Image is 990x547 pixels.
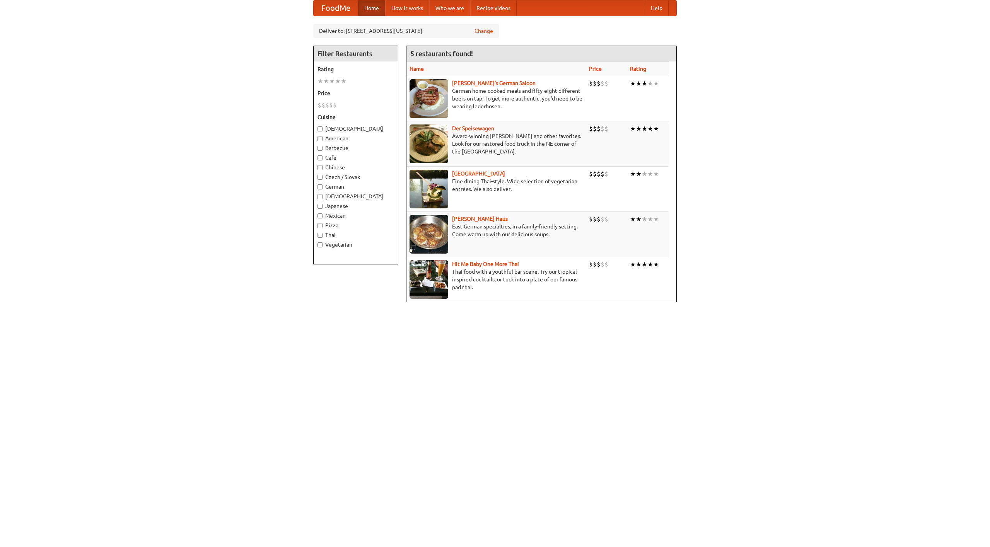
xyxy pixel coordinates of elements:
label: Cafe [317,154,394,162]
li: ★ [636,215,642,223]
li: $ [597,79,601,88]
img: esthers.jpg [410,79,448,118]
li: ★ [647,170,653,178]
li: $ [589,170,593,178]
label: Chinese [317,164,394,171]
label: Czech / Slovak [317,173,394,181]
li: $ [593,124,597,133]
li: $ [589,79,593,88]
p: Award-winning [PERSON_NAME] and other favorites. Look for our restored food truck in the NE corne... [410,132,583,155]
a: Der Speisewagen [452,125,494,131]
input: [DEMOGRAPHIC_DATA] [317,126,323,131]
li: ★ [647,79,653,88]
a: [PERSON_NAME] Haus [452,216,508,222]
li: $ [597,260,601,269]
input: German [317,184,323,189]
li: ★ [323,77,329,85]
li: $ [597,215,601,223]
li: $ [593,215,597,223]
input: Mexican [317,213,323,218]
li: $ [593,170,597,178]
li: ★ [653,260,659,269]
b: Hit Me Baby One More Thai [452,261,519,267]
li: ★ [642,124,647,133]
h5: Price [317,89,394,97]
a: Price [589,66,602,72]
li: $ [604,79,608,88]
img: babythai.jpg [410,260,448,299]
input: Vegetarian [317,242,323,247]
li: $ [317,101,321,109]
li: ★ [636,260,642,269]
li: ★ [647,215,653,223]
li: $ [601,79,604,88]
li: ★ [630,215,636,223]
label: Mexican [317,212,394,220]
li: $ [601,215,604,223]
li: $ [589,260,593,269]
li: ★ [341,77,346,85]
p: German home-cooked meals and fifty-eight different beers on tap. To get more authentic, you'd nee... [410,87,583,110]
li: ★ [636,170,642,178]
label: German [317,183,394,191]
a: Change [475,27,493,35]
label: Pizza [317,222,394,229]
li: ★ [630,124,636,133]
label: [DEMOGRAPHIC_DATA] [317,125,394,133]
input: Japanese [317,204,323,209]
li: ★ [647,260,653,269]
li: ★ [653,124,659,133]
label: American [317,135,394,142]
input: [DEMOGRAPHIC_DATA] [317,194,323,199]
a: FoodMe [314,0,358,16]
li: ★ [630,79,636,88]
li: ★ [636,79,642,88]
label: Vegetarian [317,241,394,249]
a: Help [645,0,669,16]
li: $ [597,124,601,133]
input: Czech / Slovak [317,175,323,180]
li: ★ [642,170,647,178]
a: [PERSON_NAME]'s German Saloon [452,80,536,86]
h4: Filter Restaurants [314,46,398,61]
li: $ [597,170,601,178]
li: ★ [653,215,659,223]
label: [DEMOGRAPHIC_DATA] [317,193,394,200]
input: Cafe [317,155,323,160]
div: Deliver to: [STREET_ADDRESS][US_STATE] [313,24,499,38]
p: East German specialties, in a family-friendly setting. Come warm up with our delicious soups. [410,223,583,238]
li: ★ [335,77,341,85]
li: $ [604,170,608,178]
label: Thai [317,231,394,239]
a: Home [358,0,385,16]
li: $ [589,215,593,223]
li: ★ [647,124,653,133]
input: Chinese [317,165,323,170]
li: $ [604,124,608,133]
img: satay.jpg [410,170,448,208]
label: Barbecue [317,144,394,152]
a: Rating [630,66,646,72]
li: $ [321,101,325,109]
b: [GEOGRAPHIC_DATA] [452,170,505,177]
li: ★ [642,79,647,88]
input: Pizza [317,223,323,228]
img: kohlhaus.jpg [410,215,448,254]
h5: Rating [317,65,394,73]
img: speisewagen.jpg [410,124,448,163]
a: Who we are [429,0,470,16]
li: ★ [630,260,636,269]
label: Japanese [317,202,394,210]
li: ★ [630,170,636,178]
li: $ [604,215,608,223]
li: ★ [317,77,323,85]
input: Barbecue [317,146,323,151]
input: Thai [317,233,323,238]
li: $ [325,101,329,109]
li: $ [593,260,597,269]
h5: Cuisine [317,113,394,121]
li: $ [329,101,333,109]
